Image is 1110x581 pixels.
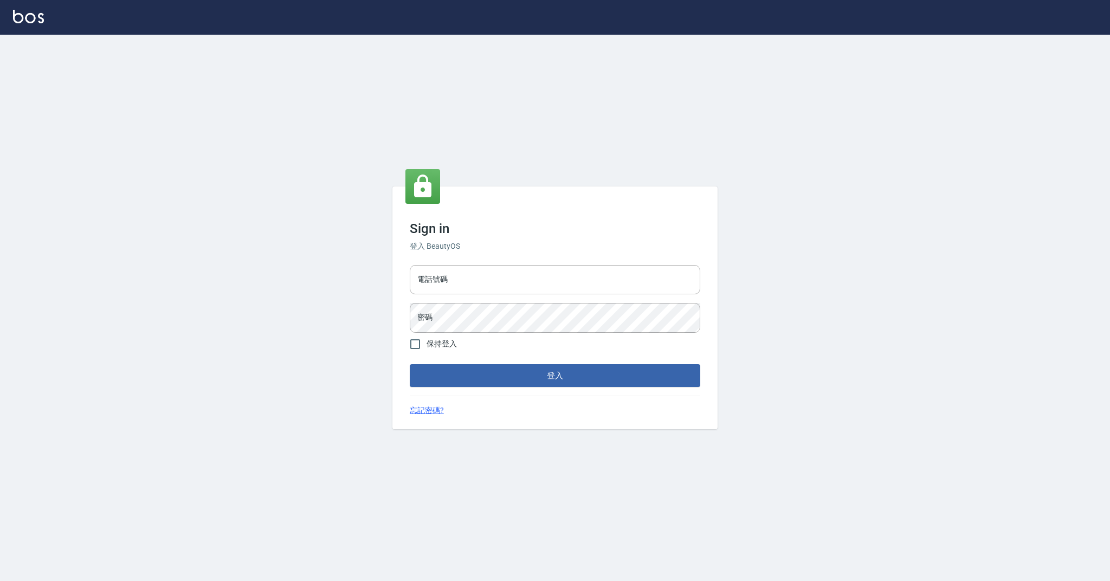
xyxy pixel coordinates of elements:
button: 登入 [410,364,700,387]
h3: Sign in [410,221,700,236]
h6: 登入 BeautyOS [410,241,700,252]
span: 保持登入 [427,338,457,350]
a: 忘記密碼? [410,405,444,416]
img: Logo [13,10,44,23]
